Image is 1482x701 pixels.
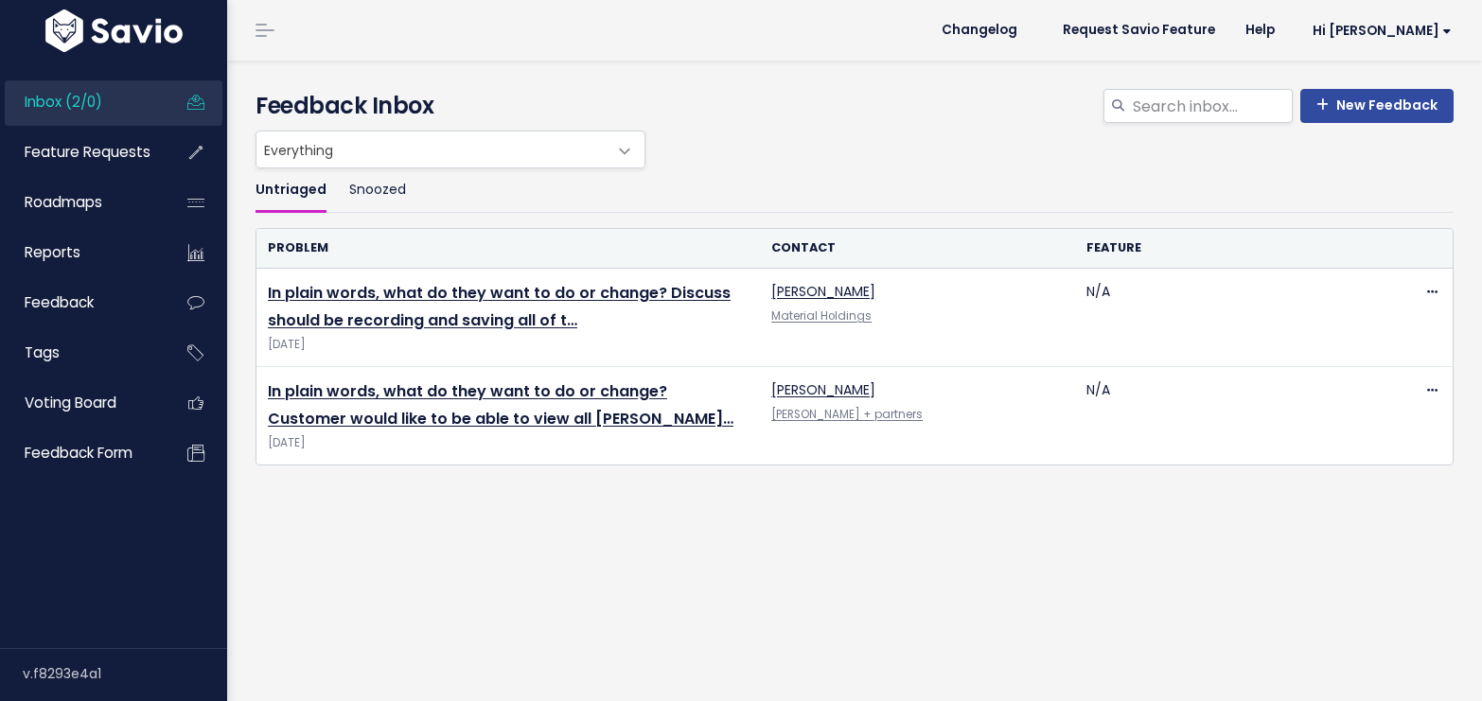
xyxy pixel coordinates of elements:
span: Everything [256,131,645,168]
a: Snoozed [349,168,406,213]
a: Tags [5,331,157,375]
td: N/A [1075,269,1390,367]
span: Inbox (2/0) [25,92,102,112]
span: Everything [256,131,607,167]
a: In plain words, what do they want to do or change? Discuss should be recording and saving all of t… [268,282,731,331]
span: Hi [PERSON_NAME] [1313,24,1452,38]
a: [PERSON_NAME] [771,380,875,399]
a: Help [1230,16,1290,44]
h4: Feedback Inbox [256,89,1454,123]
a: Inbox (2/0) [5,80,157,124]
ul: Filter feature requests [256,168,1454,213]
a: New Feedback [1300,89,1454,123]
a: In plain words, what do they want to do or change? Customer would like to be able to view all [PE... [268,380,733,429]
td: N/A [1075,367,1390,465]
span: Feedback form [25,443,132,463]
span: Changelog [942,24,1017,37]
a: [PERSON_NAME] + partners [771,407,923,422]
a: Roadmaps [5,181,157,224]
a: Feedback form [5,431,157,475]
span: Voting Board [25,393,116,412]
span: [DATE] [268,335,749,355]
input: Search inbox... [1131,89,1293,123]
span: Roadmaps [25,192,102,212]
th: Problem [256,229,760,268]
a: Feature Requests [5,131,157,174]
a: Hi [PERSON_NAME] [1290,16,1467,45]
th: Feature [1075,229,1390,268]
span: Feedback [25,292,94,312]
a: Voting Board [5,381,157,425]
a: Untriaged [256,168,326,213]
a: Reports [5,231,157,274]
span: Feature Requests [25,142,150,162]
span: Reports [25,242,80,262]
img: logo-white.9d6f32f41409.svg [41,9,187,52]
a: [PERSON_NAME] [771,282,875,301]
span: Tags [25,342,60,362]
th: Contact [760,229,1075,268]
a: Material Holdings [771,308,872,324]
a: Feedback [5,281,157,324]
div: v.f8293e4a1 [23,649,227,698]
a: Request Savio Feature [1048,16,1230,44]
span: [DATE] [268,433,749,453]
